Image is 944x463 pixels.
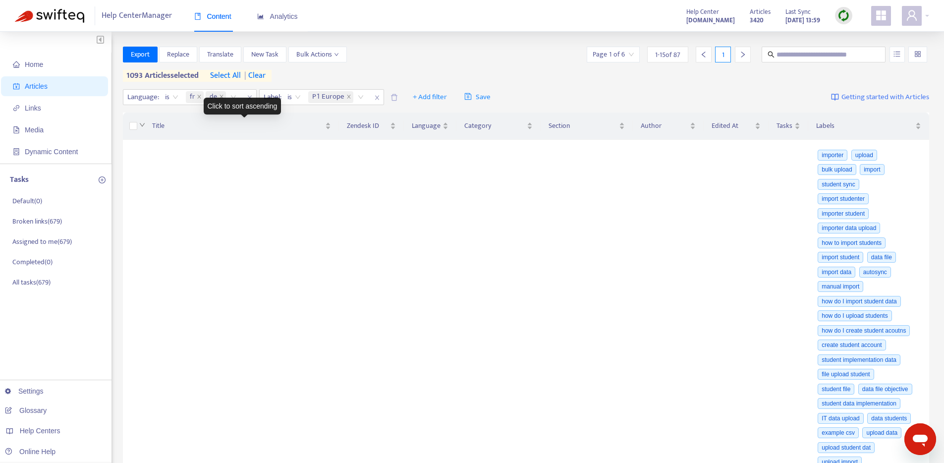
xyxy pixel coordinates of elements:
a: Getting started with Articles [831,89,929,105]
span: importer data upload [818,223,880,233]
span: file-image [13,126,20,133]
th: Category [456,113,541,140]
span: Zendesk ID [347,120,388,131]
span: Section [549,120,617,131]
span: select all [210,70,241,82]
p: Tasks [10,174,29,186]
span: + Add filter [413,91,447,103]
button: Translate [199,47,241,62]
strong: [DOMAIN_NAME] [686,15,735,26]
button: Replace [159,47,197,62]
span: Category [464,120,525,131]
span: save [464,93,472,100]
span: import [860,164,884,175]
img: Swifteq [15,9,84,23]
span: importer student [818,208,869,219]
span: upload [851,150,877,161]
span: bulk upload [818,164,856,175]
a: [DOMAIN_NAME] [686,14,735,26]
span: upload student dat [818,442,875,453]
p: Broken links ( 679 ) [12,216,62,227]
span: 1 - 15 of 87 [655,50,680,60]
a: Settings [5,387,44,395]
span: import data [818,267,855,278]
span: area-chart [257,13,264,20]
th: Language [404,113,456,140]
span: 1093 articles selected [123,70,199,82]
span: | [244,69,246,82]
span: Last Sync [785,6,811,17]
span: Export [131,49,150,60]
span: user [906,9,918,21]
img: image-link [831,93,839,101]
span: Analytics [257,12,298,20]
span: import studenter [818,193,869,204]
span: Replace [167,49,189,60]
button: Export [123,47,158,62]
button: unordered-list [889,47,905,62]
span: upload data [862,427,901,438]
strong: [DATE] 13:59 [785,15,820,26]
span: IT data upload [818,413,864,424]
span: student implementation data [818,354,900,365]
th: Title [144,113,339,140]
span: Dynamic Content [25,148,78,156]
span: Help Centers [20,427,60,435]
th: Tasks [769,113,808,140]
span: data file objective [858,384,912,395]
span: down [334,52,339,57]
span: create student account [818,340,886,350]
span: Translate [207,49,233,60]
span: New Task [251,49,278,60]
p: Completed ( 0 ) [12,257,53,267]
div: Click to sort ascending [204,98,281,115]
span: container [13,148,20,155]
span: close [197,94,202,100]
th: Edited At [704,113,768,140]
span: Links [25,104,41,112]
span: appstore [875,9,887,21]
a: Glossary [5,406,47,414]
th: Section [541,113,633,140]
span: Labels [816,120,913,131]
th: Author [633,113,704,140]
button: saveSave [457,89,498,105]
span: right [739,51,746,58]
span: Label : [260,90,283,105]
span: Home [25,60,43,68]
span: how do I create student acoutns [818,325,910,336]
span: import student [818,252,863,263]
span: Articles [750,6,771,17]
span: importer [818,150,847,161]
span: autosync [859,267,891,278]
span: student file [818,384,854,395]
span: close [243,92,256,104]
span: student sync [818,179,859,190]
span: is [287,90,301,105]
span: file upload student [818,369,874,380]
span: de [206,91,226,103]
span: how do I upload students [818,310,891,321]
span: delete [390,94,398,101]
span: plus-circle [99,176,106,183]
span: Title [152,120,324,131]
span: student data implementation [818,398,900,409]
button: Bulk Actionsdown [288,47,347,62]
span: book [194,13,201,20]
img: sync.dc5367851b00ba804db3.png [837,9,850,22]
span: P1 Europe [312,91,344,103]
span: how to import students [818,237,886,248]
iframe: Button to launch messaging window [904,423,936,455]
span: Help Center Manager [102,6,172,25]
span: fr [190,91,195,103]
span: P1 Europe [308,91,353,103]
span: is [165,90,178,105]
span: close [219,94,224,100]
span: Tasks [777,120,792,131]
span: close [346,94,351,100]
span: Media [25,126,44,134]
button: New Task [243,47,286,62]
span: fr [186,91,204,103]
strong: 3420 [750,15,764,26]
p: Default ( 0 ) [12,196,42,206]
